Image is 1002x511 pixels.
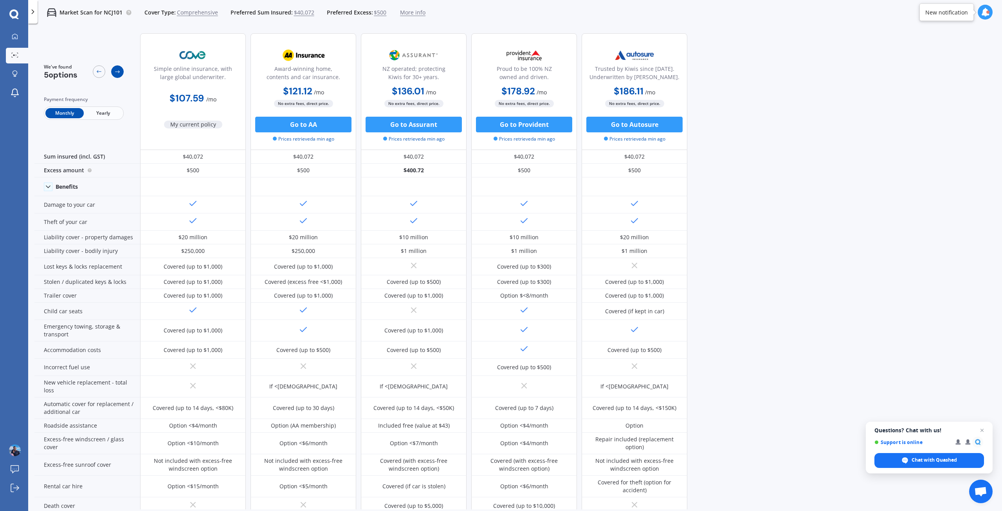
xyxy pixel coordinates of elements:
[140,164,246,177] div: $500
[384,100,443,107] span: No extra fees, direct price.
[605,100,664,107] span: No extra fees, direct price.
[34,433,140,454] div: Excess-free windscreen / glass cover
[874,427,984,433] span: Questions? Chat with us!
[44,63,77,70] span: We've found
[34,476,140,497] div: Rental car hire
[34,376,140,397] div: New vehicle replacement - total loss
[471,150,577,164] div: $40,072
[147,65,239,84] div: Simple online insurance, with large global underwriter.
[361,164,467,177] div: $400.72
[271,422,336,430] div: Option (AA membership)
[47,8,56,17] img: car.f15378c7a67c060ca3f3.svg
[471,164,577,177] div: $500
[582,164,687,177] div: $500
[588,478,681,494] div: Covered for theft (option for accident)
[146,457,240,473] div: Not included with excess-free windscreen option
[279,482,328,490] div: Option <$5/month
[478,65,570,84] div: Proud to be 100% NZ owned and driven.
[169,422,217,430] div: Option <$4/month
[278,45,329,65] img: AA.webp
[874,453,984,468] div: Chat with Quashed
[399,233,428,241] div: $10 million
[327,9,373,16] span: Preferred Excess:
[164,292,222,300] div: Covered (up to $1,000)
[153,404,233,412] div: Covered (up to 14 days, <$80K)
[600,383,669,390] div: If <[DEMOGRAPHIC_DATA]
[294,9,314,16] span: $40,072
[380,383,448,390] div: If <[DEMOGRAPHIC_DATA]
[59,9,123,16] p: Market Scan for NCJ101
[401,247,427,255] div: $1 million
[361,150,467,164] div: $40,072
[44,70,77,80] span: 5 options
[164,327,222,334] div: Covered (up to $1,000)
[373,404,454,412] div: Covered (up to 14 days, <$50K)
[497,278,551,286] div: Covered (up to $300)
[382,482,445,490] div: Covered (if car is stolen)
[384,502,443,510] div: Covered (up to $5,000)
[912,457,957,464] span: Chat with Quashed
[164,121,222,128] span: My current policy
[34,397,140,419] div: Automatic cover for replacement / additional car
[9,444,21,456] img: ACg8ocJiimN8pR6pTMKd4-bC1ikzrMs-lnZUSoYtvxUSLKEHvqbhPe4Tvw=s96-c
[178,233,207,241] div: $20 million
[537,88,547,96] span: / mo
[476,117,572,132] button: Go to Provident
[387,346,441,354] div: Covered (up to $500)
[400,9,425,16] span: More info
[390,439,438,447] div: Option <$7/month
[34,213,140,231] div: Theft of your car
[645,88,655,96] span: / mo
[314,88,324,96] span: / mo
[384,292,443,300] div: Covered (up to $1,000)
[231,9,293,16] span: Preferred Sum Insured:
[256,457,350,473] div: Not included with excess-free windscreen option
[383,135,445,143] span: Prices retrieved a min ago
[586,117,683,132] button: Go to Autosure
[605,292,664,300] div: Covered (up to $1,000)
[177,9,218,16] span: Comprehensive
[168,482,219,490] div: Option <$15/month
[494,135,555,143] span: Prices retrieved a min ago
[593,404,676,412] div: Covered (up to 14 days, <$150K)
[426,88,436,96] span: / mo
[497,263,551,271] div: Covered (up to $300)
[366,117,462,132] button: Go to Assurant
[500,482,548,490] div: Option <$6/month
[292,247,315,255] div: $250,000
[588,65,681,84] div: Trusted by Kiwis since [DATE]. Underwritten by [PERSON_NAME].
[607,346,661,354] div: Covered (up to $500)
[874,439,950,445] span: Support is online
[34,231,140,244] div: Liability cover - property damages
[250,164,356,177] div: $500
[164,278,222,286] div: Covered (up to $1,000)
[500,422,548,430] div: Option <$4/month
[164,346,222,354] div: Covered (up to $1,000)
[582,150,687,164] div: $40,072
[493,502,555,510] div: Covered (up to $10,000)
[392,85,424,97] b: $136.01
[168,439,219,447] div: Option <$10/month
[56,183,78,190] div: Benefits
[969,480,993,503] div: Open chat
[255,117,351,132] button: Go to AA
[140,150,246,164] div: $40,072
[34,359,140,376] div: Incorrect fuel use
[279,439,328,447] div: Option <$6/month
[34,275,140,289] div: Stolen / duplicated keys & locks
[501,85,535,97] b: $178.92
[34,150,140,164] div: Sum insured (incl. GST)
[34,196,140,213] div: Damage to your car
[500,439,548,447] div: Option <$4/month
[45,108,84,118] span: Monthly
[164,263,222,271] div: Covered (up to $1,000)
[495,100,554,107] span: No extra fees, direct price.
[511,247,537,255] div: $1 million
[169,92,204,104] b: $107.59
[206,96,216,103] span: / mo
[625,422,643,430] div: Option
[34,341,140,359] div: Accommodation costs
[257,65,350,84] div: Award-winning home, contents and car insurance.
[34,258,140,275] div: Lost keys & locks replacement
[620,233,649,241] div: $20 million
